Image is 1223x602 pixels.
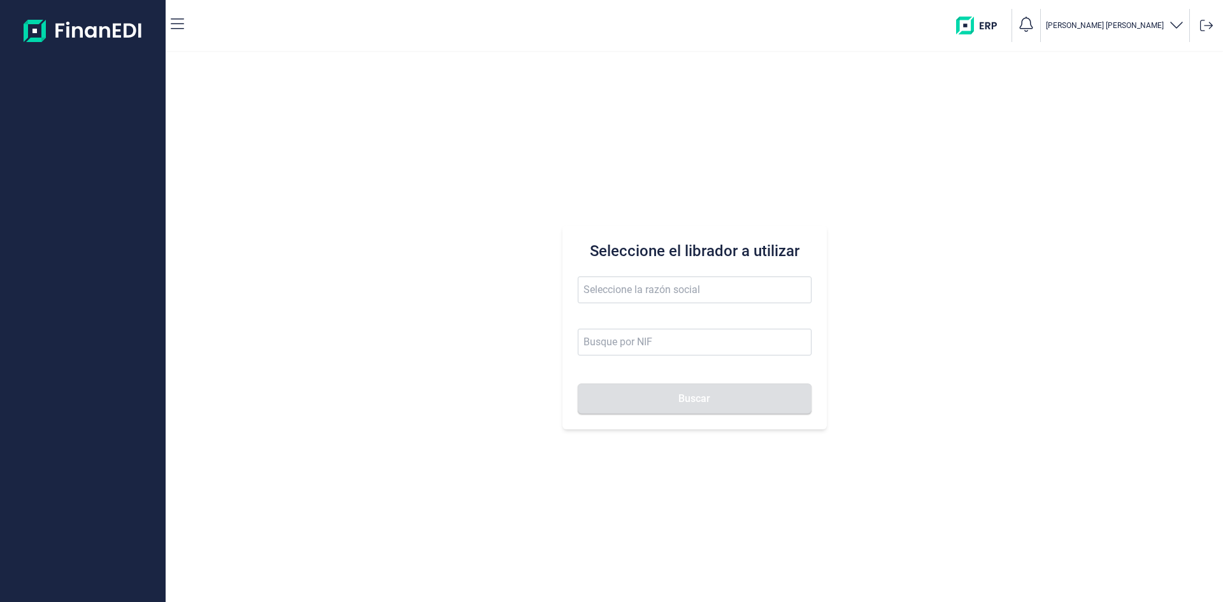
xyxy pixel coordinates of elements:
[1046,17,1184,35] button: [PERSON_NAME] [PERSON_NAME]
[578,241,812,261] h3: Seleccione el librador a utilizar
[678,394,710,403] span: Buscar
[1046,20,1164,31] p: [PERSON_NAME] [PERSON_NAME]
[578,383,812,414] button: Buscar
[578,276,812,303] input: Seleccione la razón social
[956,17,1006,34] img: erp
[24,10,143,51] img: Logo de aplicación
[578,329,812,355] input: Busque por NIF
